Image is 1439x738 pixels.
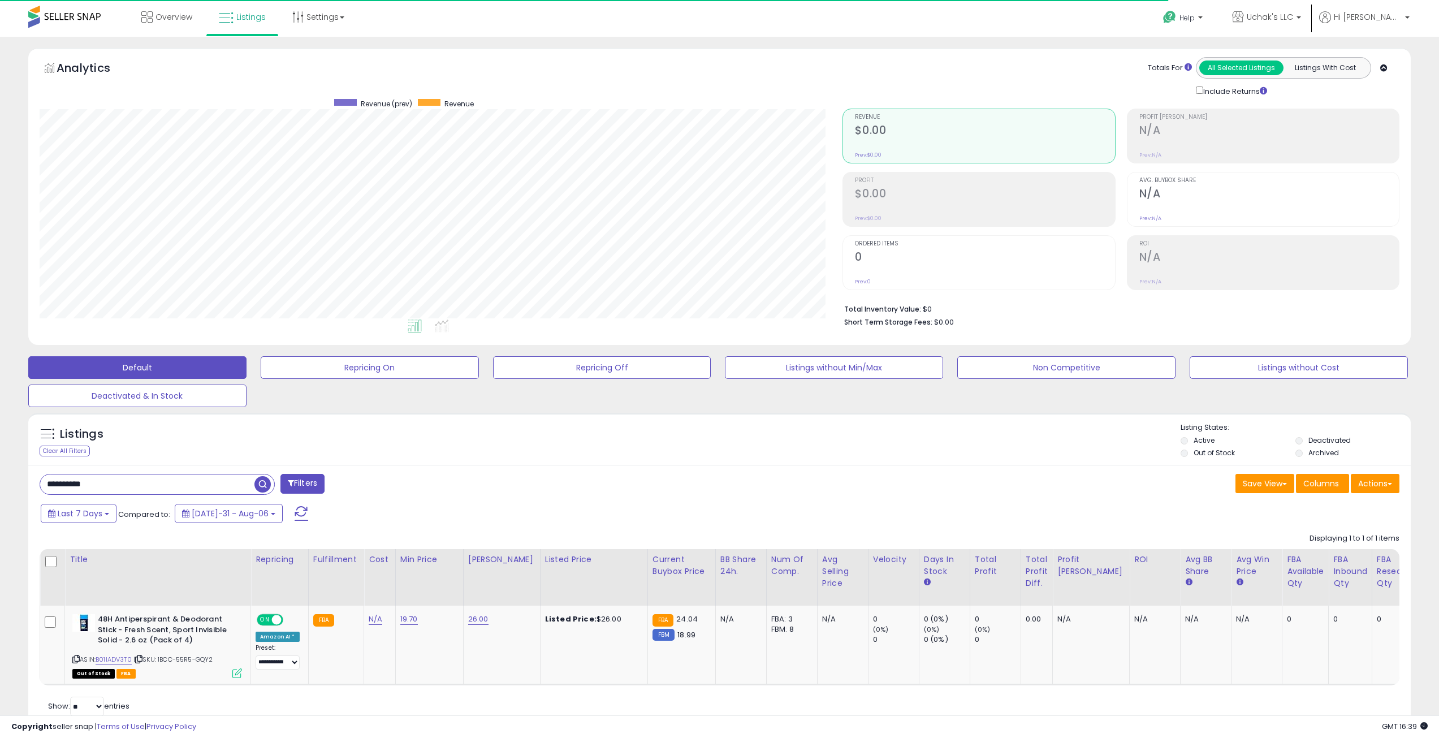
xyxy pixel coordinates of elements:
div: N/A [1057,614,1121,624]
a: N/A [369,614,382,625]
div: 0 [1333,614,1363,624]
div: Profit [PERSON_NAME] [1057,554,1125,577]
div: Total Profit [975,554,1016,577]
div: Total Profit Diff. [1026,554,1048,589]
span: Profit [855,178,1114,184]
div: Avg Win Price [1236,554,1277,577]
span: 2025-08-14 16:39 GMT [1382,721,1428,732]
span: ON [258,615,272,625]
button: Columns [1296,474,1349,493]
button: Default [28,356,247,379]
div: Clear All Filters [40,446,90,456]
div: 0 [975,614,1021,624]
span: Revenue [444,99,474,109]
label: Deactivated [1308,435,1351,445]
span: Show: entries [48,701,129,711]
div: Cost [369,554,391,566]
h2: N/A [1139,251,1399,266]
span: Help [1179,13,1195,23]
span: ROI [1139,241,1399,247]
div: Repricing [256,554,304,566]
small: Avg BB Share. [1185,577,1192,588]
h5: Analytics [57,60,132,79]
button: Save View [1235,474,1294,493]
small: (0%) [873,625,889,634]
div: 0 [975,635,1021,645]
b: 48H Antiperspirant & Deodorant Stick - Fresh Scent, Sport Invisible Solid - 2.6 oz (Pack of 4) [98,614,235,649]
div: 0 [1287,614,1320,624]
button: Repricing Off [493,356,711,379]
div: Velocity [873,554,914,566]
div: FBA Available Qty [1287,554,1324,589]
span: Overview [155,11,192,23]
button: Actions [1351,474,1399,493]
span: Ordered Items [855,241,1114,247]
span: All listings that are currently out of stock and unavailable for purchase on Amazon [72,669,115,679]
span: OFF [282,615,300,625]
span: Profit [PERSON_NAME] [1139,114,1399,120]
small: FBM [652,629,675,641]
div: 0 (0%) [924,614,970,624]
span: Avg. Buybox Share [1139,178,1399,184]
a: B01IADV3T0 [96,655,132,664]
div: Fulfillment [313,554,359,566]
div: Title [70,554,246,566]
h5: Listings [60,426,103,442]
span: Revenue [855,114,1114,120]
img: 31hAVmqD+jL._SL40_.jpg [72,614,95,632]
small: FBA [313,614,334,627]
div: Num of Comp. [771,554,813,577]
div: Include Returns [1187,84,1281,97]
small: (0%) [924,625,940,634]
strong: Copyright [11,721,53,732]
div: 0 [873,635,919,645]
small: Prev: $0.00 [855,152,881,158]
h2: 0 [855,251,1114,266]
small: Avg Win Price. [1236,577,1243,588]
span: Revenue (prev) [361,99,412,109]
div: N/A [1236,614,1273,624]
div: FBA inbound Qty [1333,554,1367,589]
div: ASIN: [72,614,242,677]
div: Min Price [400,554,459,566]
button: Listings without Min/Max [725,356,943,379]
div: ROI [1134,554,1176,566]
a: 26.00 [468,614,489,625]
button: Listings without Cost [1190,356,1408,379]
span: Uchak's LLC [1247,11,1293,23]
div: 0 (0%) [924,635,970,645]
div: N/A [1185,614,1222,624]
span: Hi [PERSON_NAME] [1334,11,1402,23]
i: Get Help [1163,10,1177,24]
div: N/A [822,614,859,624]
span: | SKU: 1BCC-55R5-GQY2 [133,655,213,664]
span: [DATE]-31 - Aug-06 [192,508,269,519]
h2: $0.00 [855,124,1114,139]
button: Non Competitive [957,356,1176,379]
button: Deactivated & In Stock [28,385,247,407]
div: Amazon AI * [256,632,300,642]
p: Listing States: [1181,422,1411,433]
small: FBA [652,614,673,627]
small: Prev: N/A [1139,278,1161,285]
div: FBA Researching Qty [1377,554,1428,589]
a: 19.70 [400,614,418,625]
button: Repricing On [261,356,479,379]
small: Prev: $0.00 [855,215,881,222]
div: $26.00 [545,614,639,624]
span: Last 7 Days [58,508,102,519]
small: Prev: 0 [855,278,871,285]
div: 0 [873,614,919,624]
div: Preset: [256,644,300,670]
div: Current Buybox Price [652,554,711,577]
span: Compared to: [118,509,170,520]
h2: N/A [1139,187,1399,202]
label: Out of Stock [1194,448,1235,458]
a: Privacy Policy [146,721,196,732]
b: Short Term Storage Fees: [844,317,932,327]
span: 24.04 [676,614,698,624]
div: seller snap | | [11,722,196,732]
div: Displaying 1 to 1 of 1 items [1310,533,1399,544]
span: Columns [1303,478,1339,489]
small: (0%) [975,625,991,634]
